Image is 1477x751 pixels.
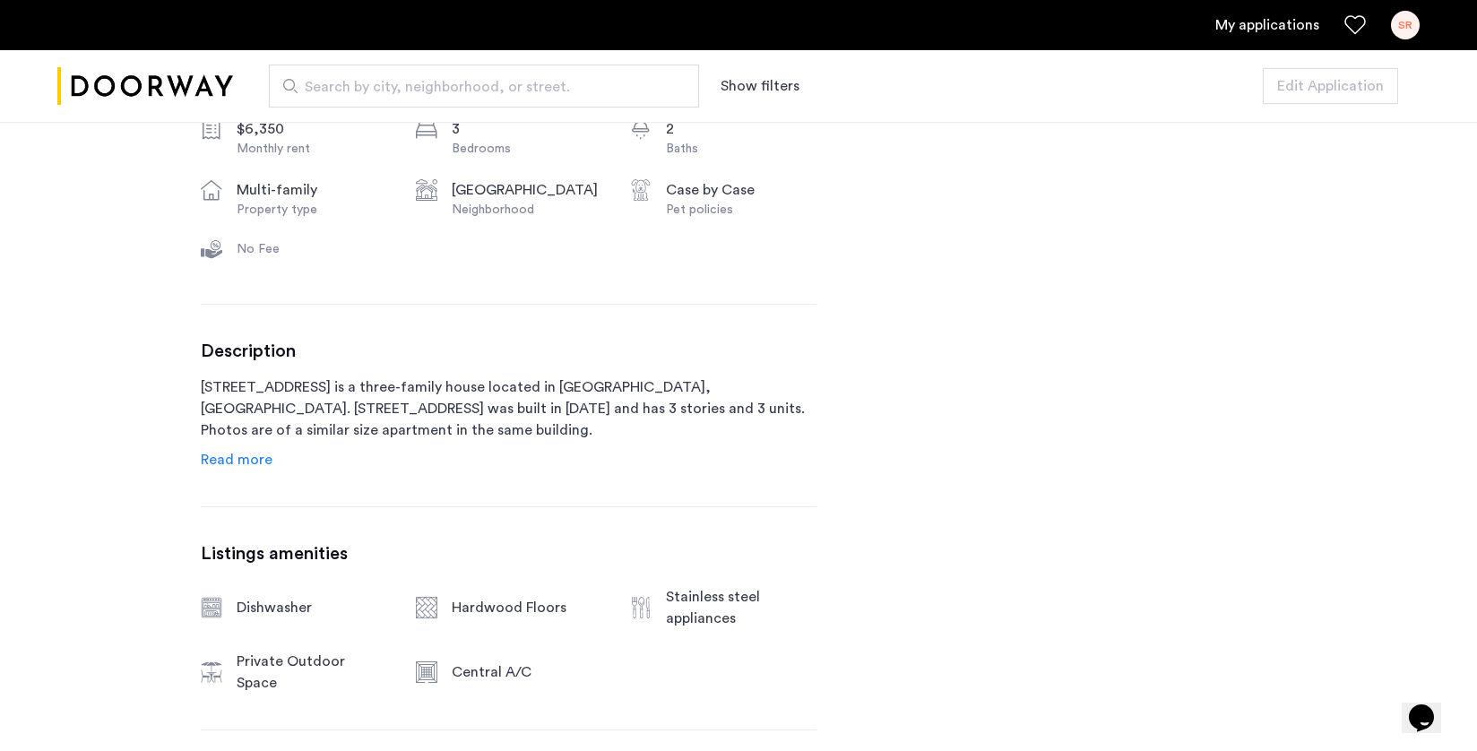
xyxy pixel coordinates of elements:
div: Pet policies [666,201,816,219]
div: 2 [666,118,816,140]
span: Search by city, neighborhood, or street. [305,76,649,98]
a: Cazamio logo [57,53,233,120]
div: Monthly rent [237,140,387,158]
a: My application [1215,14,1319,36]
div: No Fee [237,240,387,258]
img: logo [57,53,233,120]
div: Baths [666,140,816,158]
input: Apartment Search [269,65,699,108]
h3: Description [201,341,816,362]
div: Hardwood Floors [452,597,602,618]
div: Dishwasher [237,597,387,618]
a: Favorites [1344,14,1366,36]
div: Bedrooms [452,140,602,158]
div: 3 [452,118,602,140]
div: Neighborhood [452,201,602,219]
div: [GEOGRAPHIC_DATA] [452,179,602,201]
div: SR [1391,11,1420,39]
div: Property type [237,201,387,219]
div: Stainless steel appliances [666,586,816,629]
a: Read info [201,449,272,470]
p: [STREET_ADDRESS] is a three-family house located in [GEOGRAPHIC_DATA], [GEOGRAPHIC_DATA]. [STREET... [201,376,816,441]
span: Edit Application [1277,75,1384,97]
h3: Listings amenities [201,543,816,565]
div: Case by Case [666,179,816,201]
button: button [1263,68,1398,104]
div: Private Outdoor Space [237,651,387,694]
div: $6,350 [237,118,387,140]
div: multi-family [237,179,387,201]
button: Show or hide filters [721,75,799,97]
span: Read more [201,453,272,467]
div: Central A/C [452,661,602,683]
iframe: chat widget [1402,679,1459,733]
